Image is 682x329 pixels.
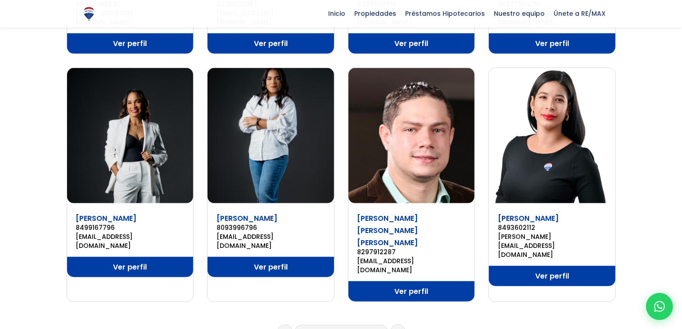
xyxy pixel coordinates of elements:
a: [PERSON_NAME][EMAIL_ADDRESS][DOMAIN_NAME] [498,232,606,259]
a: [PERSON_NAME] [217,213,277,224]
img: Jackeline Martínez [67,68,194,203]
a: [PERSON_NAME] [76,213,137,224]
img: Logo de REMAX [81,6,97,22]
a: [EMAIL_ADDRESS][DOMAIN_NAME] [357,256,466,274]
a: Ver perfil [348,33,475,54]
a: [PERSON_NAME] [PERSON_NAME] [PERSON_NAME] [357,213,418,248]
span: Propiedades [350,7,401,20]
a: 8093996796 [217,223,325,232]
a: [EMAIL_ADDRESS][DOMAIN_NAME] [217,232,325,250]
img: Jennifer Pimentel [489,68,615,203]
a: Ver perfil [348,281,475,302]
a: [PERSON_NAME] [498,213,559,224]
a: 8499167796 [76,223,185,232]
span: Préstamos Hipotecarios [401,7,490,20]
a: Ver perfil [208,33,334,54]
a: 8297912287 [357,247,466,256]
span: Inicio [324,7,350,20]
span: Únete a RE/MAX [550,7,610,20]
span: Nuestro equipo [490,7,550,20]
a: [EMAIL_ADDRESS][DOMAIN_NAME] [76,232,185,250]
a: Ver perfil [67,257,194,277]
img: Jacqueline Antigua [208,68,334,203]
img: Javier Ernesto Jimenez Garrido [348,68,475,203]
a: Ver perfil [67,33,194,54]
a: 8493602112 [498,223,606,232]
a: Ver perfil [208,257,334,277]
a: Ver perfil [489,266,615,286]
a: Ver perfil [489,33,615,54]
